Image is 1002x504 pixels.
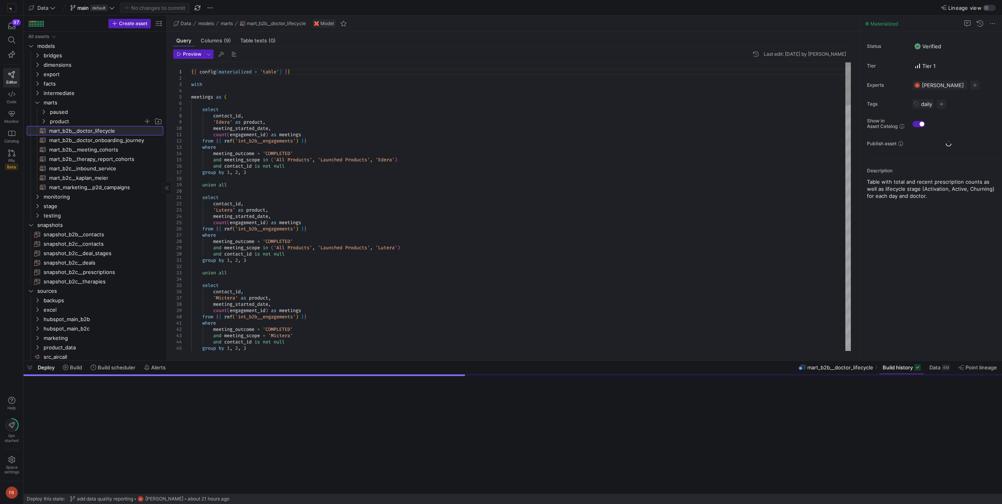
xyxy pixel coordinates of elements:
span: ( [224,94,227,100]
a: mart_b2b__doctor_lifecycle​​​​​​​​​​ [27,126,163,135]
span: mart_b2b__therapy_report_cohorts​​​​​​​​​​ [49,155,154,164]
a: snapshot_b2c__contacts​​​​​​​ [27,239,163,248]
div: 4 [173,88,182,94]
span: monitoring [44,192,162,201]
span: hubspot_main_b2c [44,324,162,333]
div: 5 [173,94,182,100]
div: Press SPACE to select this row. [27,32,163,41]
span: null [274,251,285,257]
img: https://storage.googleapis.com/y42-prod-data-exchange/images/RPxujLVyfKs3dYbCaMXym8FJVsr3YB0cxJXX... [8,4,16,12]
span: Editor [6,80,17,84]
button: Data [172,19,193,28]
span: and [213,251,221,257]
span: snapshots [37,221,162,230]
span: ) [397,245,400,251]
div: 12 [173,138,182,144]
span: select [202,106,219,113]
a: mart_b2c__kaplan_meier​​​​​​​​​​ [27,173,163,183]
span: Point lineage [965,364,997,371]
div: Press SPACE to select this row. [27,239,163,248]
div: 13 [173,144,182,150]
span: in [263,245,268,251]
a: src_aircall​​​​​​​​ [27,352,163,362]
span: ) [265,131,268,138]
span: snapshot_b2c__deals​​​​​​​ [44,258,154,267]
span: daily [921,101,932,107]
span: meetings [279,219,301,226]
a: Code [3,88,20,107]
span: models [198,21,214,26]
button: FB [3,484,20,501]
span: meetings [191,94,213,100]
button: Data [27,3,57,13]
div: Press SPACE to select this row. [27,211,163,220]
div: Press SPACE to select this row. [27,145,163,154]
div: Press SPACE to select this row. [27,41,163,51]
span: about 21 hours ago [188,496,229,502]
span: , [370,157,373,163]
span: not [263,251,271,257]
span: snapshot_b2c__contacts​​​​​​​ [44,239,154,248]
span: snapshot_b2c__prescriptions​​​​​​​ [44,268,154,277]
span: paused [50,108,162,117]
span: meeting_started_date [213,213,268,219]
div: 1 [173,69,182,75]
div: 22 [173,201,182,207]
span: union [202,182,216,188]
span: engagement_id [230,131,265,138]
span: 'Lutera' [375,245,397,251]
span: meeting_scope [224,157,260,163]
a: Monitor [3,107,20,127]
div: Press SPACE to select this row. [27,98,163,107]
span: config [199,69,216,75]
div: 29 [173,245,182,251]
a: mart_b2b__doctor_onboarding_journey​​​​​​​​​​ [27,135,163,145]
span: Preview [183,51,201,57]
span: engagement_id [230,219,265,226]
span: with [191,81,202,88]
div: Press SPACE to select this row. [27,51,163,60]
span: marts [221,21,233,26]
span: ) [265,219,268,226]
span: main [77,5,89,11]
div: Press SPACE to select this row. [27,201,163,211]
span: null [274,163,285,169]
span: mart_b2b__doctor_lifecycle [247,21,306,26]
span: snapshot_b2c__therapies​​​​​​​ [44,277,154,286]
div: 16 [173,163,182,169]
span: Beta [5,164,18,170]
span: bridges [44,51,162,60]
span: (9) [224,38,231,43]
div: Press SPACE to select this row. [27,154,163,164]
button: 97 [3,19,20,33]
span: intermediate [44,89,162,98]
span: all [219,182,227,188]
span: ( [271,245,274,251]
a: snapshot_b2c__deals​​​​​​​ [27,258,163,267]
a: mart_b2b__therapy_report_cohorts​​​​​​​​​​ [27,154,163,164]
span: ( [232,226,235,232]
div: FB [914,82,920,88]
span: 'All Products' [274,245,312,251]
span: { [219,138,221,144]
div: FB [137,496,144,502]
span: backups [44,296,162,305]
span: , [241,201,243,207]
span: Tier 1 [914,63,936,69]
span: contact_id [224,163,252,169]
span: from [202,138,213,144]
span: 'Edera' [213,119,232,125]
span: snapshot_b2c__deal_stages​​​​​​​ [44,249,154,258]
button: maindefault [68,3,117,13]
div: 31 [173,257,182,263]
span: marketing [44,334,162,343]
span: 'Launched Products' [318,245,370,251]
a: Catalog [3,127,20,146]
span: Verified [914,43,941,49]
span: Lineage view [948,5,982,11]
span: where [202,232,216,238]
span: { [219,226,221,232]
span: = [257,238,260,245]
div: Press SPACE to select this row. [27,220,163,230]
div: 28 [173,238,182,245]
